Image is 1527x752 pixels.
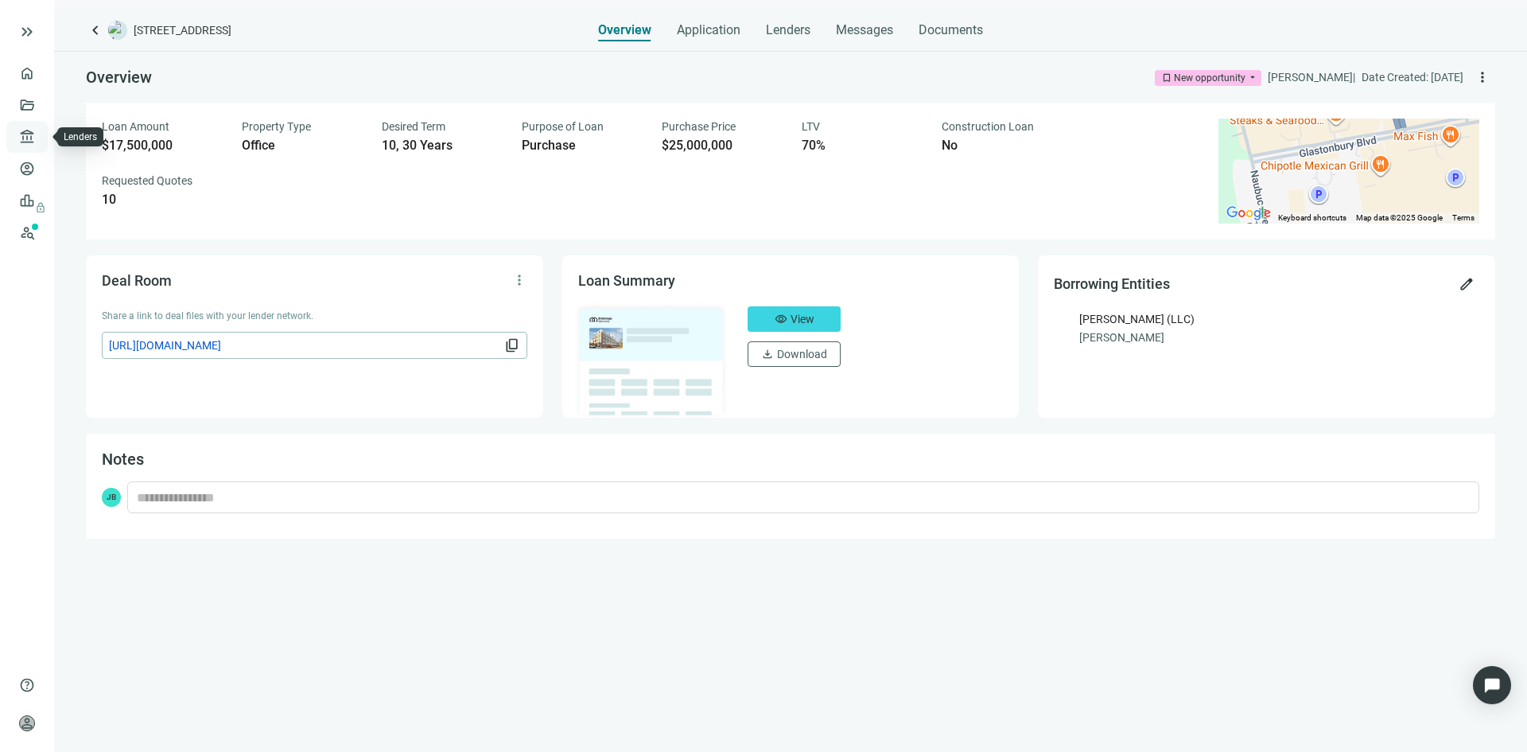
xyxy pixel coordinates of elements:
[102,272,172,289] span: Deal Room
[507,267,532,293] button: more_vert
[836,22,893,37] span: Messages
[802,120,820,133] span: LTV
[766,22,810,38] span: Lenders
[662,138,783,154] div: $25,000,000
[108,21,127,40] img: deal-logo
[777,348,827,360] span: Download
[109,337,501,354] span: [URL][DOMAIN_NAME]
[522,120,604,133] span: Purpose of Loan
[1174,70,1245,86] div: New opportunity
[17,22,37,41] button: keyboard_double_arrow_right
[102,488,121,507] span: JB
[1475,69,1490,85] span: more_vert
[942,120,1034,133] span: Construction Loan
[86,68,152,87] span: Overview
[748,341,841,367] button: downloadDownload
[598,22,651,38] span: Overview
[1222,203,1275,224] a: Open this area in Google Maps (opens a new window)
[1470,64,1495,90] button: more_vert
[102,174,192,187] span: Requested Quotes
[102,192,223,208] div: 10
[1079,329,1479,346] div: [PERSON_NAME]
[1054,275,1170,292] span: Borrowing Entities
[19,715,35,731] span: person
[1161,72,1172,84] span: bookmark
[1454,271,1479,297] button: edit
[1362,68,1463,86] div: Date Created: [DATE]
[942,138,1063,154] div: No
[1222,203,1275,224] img: Google
[677,22,740,38] span: Application
[522,138,643,154] div: Purchase
[1459,276,1475,292] span: edit
[242,120,311,133] span: Property Type
[102,120,169,133] span: Loan Amount
[1452,213,1475,222] a: Terms (opens in new tab)
[86,21,105,40] a: keyboard_arrow_left
[242,138,363,154] div: Office
[578,272,675,289] span: Loan Summary
[382,120,445,133] span: Desired Term
[748,306,841,332] button: visibilityView
[1473,666,1511,704] div: Open Intercom Messenger
[761,348,774,360] span: download
[102,310,313,321] span: Share a link to deal files with your lender network.
[775,313,787,325] span: visibility
[504,337,520,353] span: content_copy
[102,450,144,469] span: Notes
[382,138,503,154] div: 10, 30 Years
[802,138,923,154] div: 70%
[19,677,35,693] span: help
[662,120,736,133] span: Purchase Price
[134,22,231,38] span: [STREET_ADDRESS]
[573,302,729,419] img: dealOverviewImg
[1079,310,1195,328] div: [PERSON_NAME] (LLC)
[511,272,527,288] span: more_vert
[102,138,223,154] div: $17,500,000
[1356,213,1443,222] span: Map data ©2025 Google
[791,313,814,325] span: View
[919,22,983,38] span: Documents
[1268,68,1355,86] div: [PERSON_NAME] |
[1278,212,1346,224] button: Keyboard shortcuts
